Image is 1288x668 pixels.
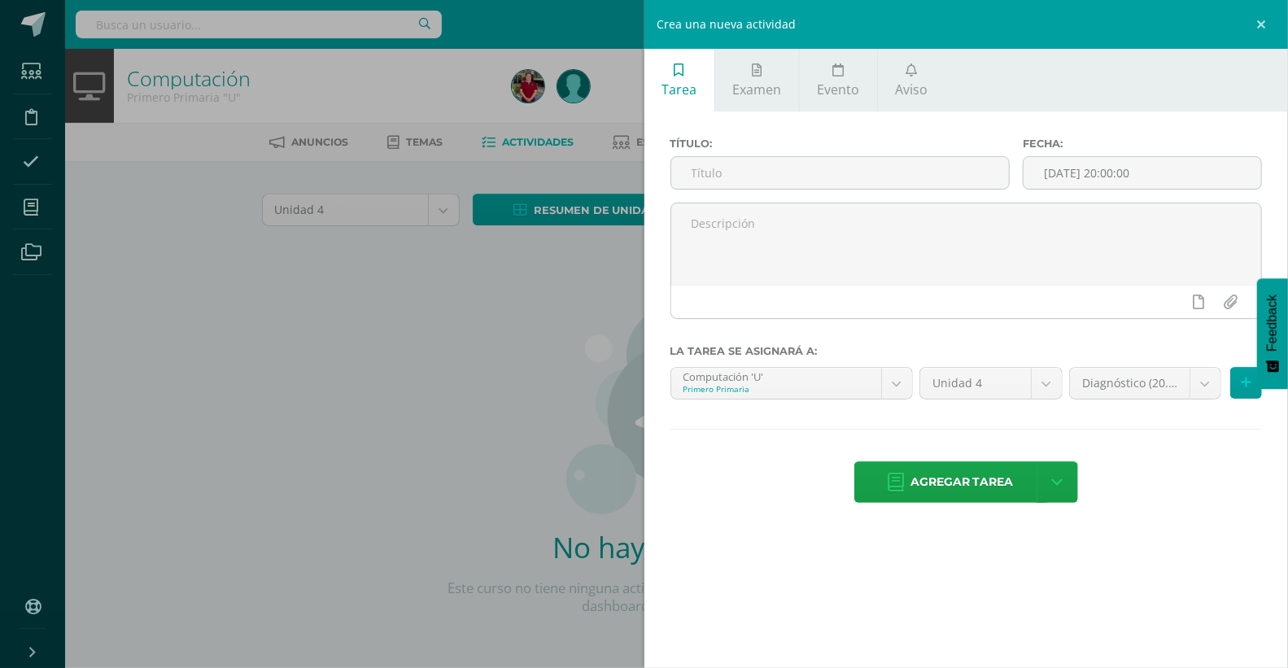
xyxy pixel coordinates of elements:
[661,81,696,98] span: Tarea
[1257,278,1288,389] button: Feedback - Mostrar encuesta
[732,81,781,98] span: Examen
[896,81,928,98] span: Aviso
[1023,138,1262,150] label: Fecha:
[1024,157,1261,189] input: Fecha de entrega
[715,49,799,111] a: Examen
[683,368,869,383] div: Computación 'U'
[644,49,714,111] a: Tarea
[878,49,945,111] a: Aviso
[670,138,1011,150] label: Título:
[671,157,1010,189] input: Título
[671,368,912,399] a: Computación 'U'Primero Primaria
[1265,295,1280,351] span: Feedback
[817,81,859,98] span: Evento
[1070,368,1220,399] a: Diagnóstico (20.0%)
[910,462,1014,502] span: Agregar tarea
[800,49,877,111] a: Evento
[670,345,1263,357] label: La tarea se asignará a:
[932,368,1019,399] span: Unidad 4
[1082,368,1177,399] span: Diagnóstico (20.0%)
[683,383,869,395] div: Primero Primaria
[920,368,1062,399] a: Unidad 4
